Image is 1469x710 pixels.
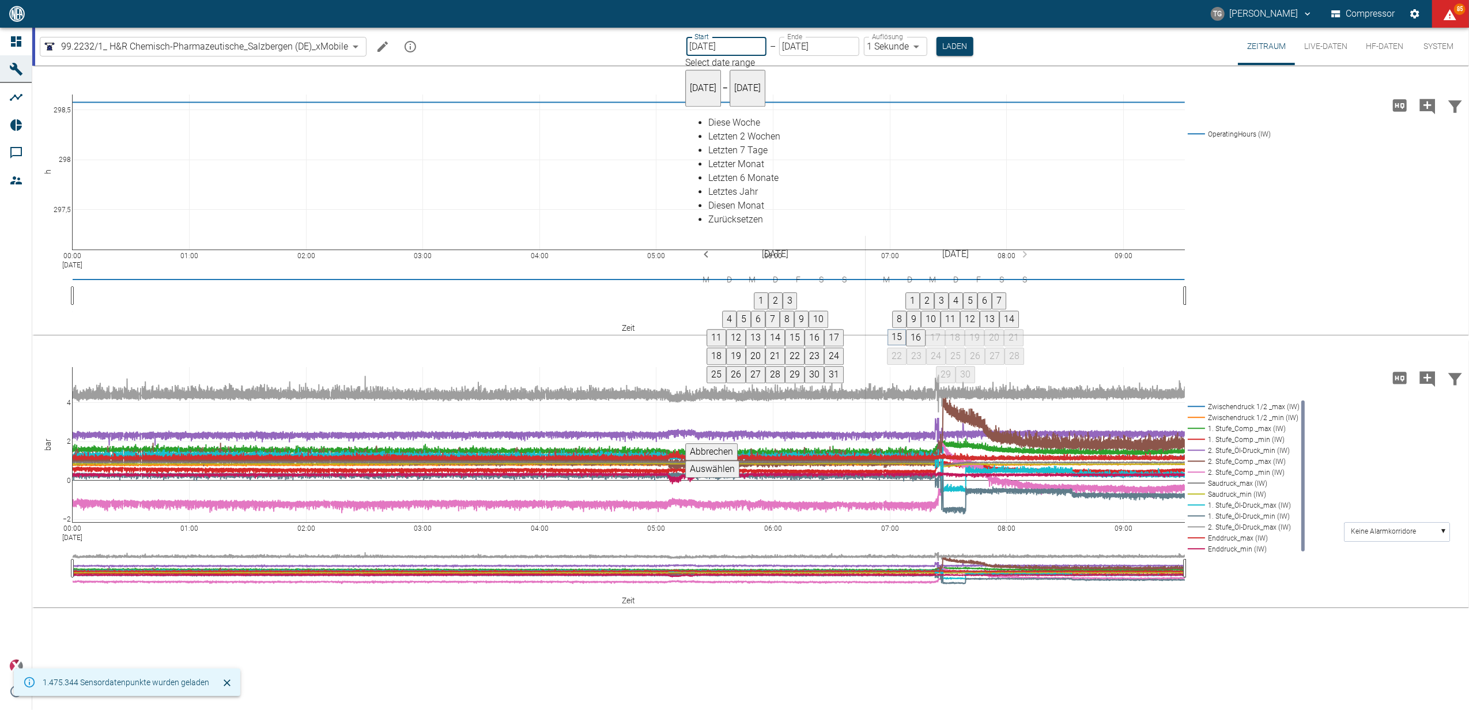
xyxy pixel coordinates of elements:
button: 18 [945,330,965,347]
button: [DATE] [685,70,721,107]
div: Letzten 6 Monate [708,172,1045,186]
span: [DATE] [942,247,969,263]
span: Dienstag [899,269,920,292]
img: Xplore Logo [9,659,23,673]
div: Letztes Jahr [708,186,1045,199]
button: 6 [751,311,765,328]
span: Letzten 2 Wochen [708,131,780,142]
span: Dienstag [719,269,739,292]
label: Start [694,32,709,41]
span: Letzten 6 Monate [708,173,779,184]
input: DD.MM.YYYY [779,37,859,56]
span: Mittwoch [922,269,943,292]
button: 20 [984,330,1004,347]
button: Schließen [218,674,236,692]
button: 10 [921,311,941,328]
button: Live-Daten [1295,28,1357,65]
span: Select date range [685,57,755,68]
span: Samstag [991,269,1012,292]
button: System [1413,28,1464,65]
button: 21 [765,348,785,365]
button: 5 [737,311,751,328]
button: 23 [805,348,824,365]
button: 18 [707,348,726,365]
button: Zeitraum [1238,28,1295,65]
button: 11 [707,330,726,347]
span: [DATE] [762,247,788,263]
button: 31 [824,367,844,384]
button: HF-Daten [1357,28,1413,65]
button: 28 [1004,348,1024,365]
button: 5 [963,293,977,310]
button: Kommentar hinzufügen [1414,363,1441,393]
button: Auswählen [685,461,739,478]
div: 1 Sekunde [864,37,927,56]
button: Compressor [1329,3,1398,24]
button: 7 [765,311,780,328]
span: Freitag [968,269,989,292]
button: 27 [985,348,1004,365]
button: 25 [707,367,726,384]
span: Montag [876,269,897,292]
span: Hohe Auflösung [1386,372,1414,383]
button: 8 [892,311,907,328]
div: Zurücksetzen [708,213,1045,227]
button: 11 [941,311,960,328]
button: 13 [746,330,765,347]
label: Auflösung [872,32,903,41]
button: 14 [999,311,1019,328]
button: 9 [907,311,921,328]
button: 9 [794,311,809,328]
button: 4 [722,311,737,328]
a: 99.2232/1_ H&R Chemisch-Pharmazeutische_Salzbergen (DE)_xMobile [43,40,348,54]
span: Freitag [788,269,809,292]
p: – [770,40,776,53]
span: Sonntag [834,269,855,292]
div: Letzten 2 Wochen [708,130,1045,144]
button: 30 [956,367,975,384]
span: Hohe Auflösung [1386,99,1414,110]
div: TG [1211,7,1225,21]
button: [DATE] [730,70,765,107]
button: 2 [920,293,934,310]
button: 7 [992,293,1006,310]
button: 1 [754,293,768,310]
button: Previous month [694,243,717,266]
button: 24 [926,348,946,365]
button: Kommentar hinzufügen [1414,90,1441,120]
span: Sonntag [1014,269,1035,292]
div: Letzten 7 Tage [708,144,1045,158]
div: Diese Woche [708,116,1045,130]
span: [DATE] [734,82,761,93]
button: 23 [907,348,926,365]
span: Letztes Jahr [708,187,758,198]
span: Letzten 7 Tage [708,145,768,156]
button: 12 [726,330,746,347]
button: 19 [726,348,746,365]
span: Samstag [811,269,832,292]
button: Daten filtern [1441,363,1469,393]
span: Diesen Monat [708,201,764,212]
button: 10 [809,311,828,328]
button: 16 [805,330,824,347]
button: 27 [746,367,765,384]
div: Letzter Monat [708,158,1045,172]
button: thomas.gregoir@neuman-esser.com [1209,3,1315,24]
text: OperatingHours (IW) [1208,130,1271,138]
span: 99.2232/1_ H&R Chemisch-Pharmazeutische_Salzbergen (DE)_xMobile [61,40,348,53]
button: 3 [783,293,797,310]
button: 15 [888,330,906,346]
button: 12 [960,311,980,328]
button: Daten filtern [1441,90,1469,120]
button: mission info [399,35,422,58]
button: Laden [936,37,973,56]
button: 26 [965,348,985,365]
button: 14 [765,330,785,347]
button: 4 [949,293,963,310]
button: 24 [824,348,844,365]
button: 20 [746,348,765,365]
button: Machine bearbeiten [371,35,394,58]
button: 13 [980,311,999,328]
button: 22 [887,348,907,365]
span: Donnerstag [945,269,966,292]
